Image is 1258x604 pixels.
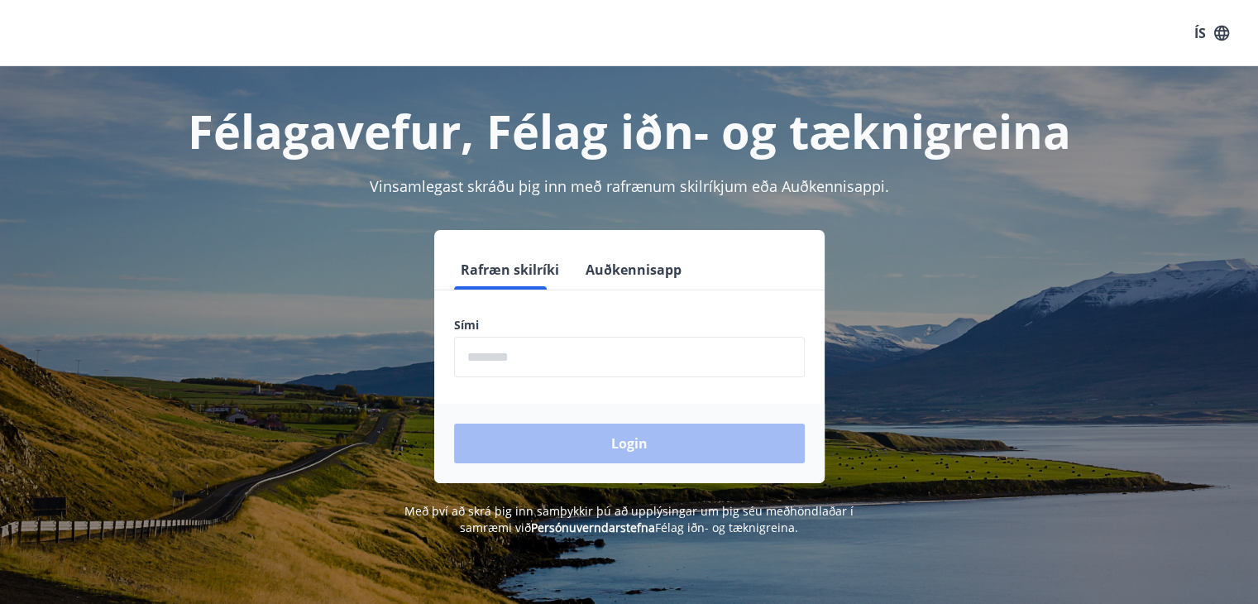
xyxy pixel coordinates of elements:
[54,99,1205,162] h1: Félagavefur, Félag iðn- og tæknigreina
[370,176,889,196] span: Vinsamlegast skráðu þig inn með rafrænum skilríkjum eða Auðkennisappi.
[454,250,566,290] button: Rafræn skilríki
[531,520,655,535] a: Persónuverndarstefna
[454,317,805,333] label: Sími
[404,503,854,535] span: Með því að skrá þig inn samþykkir þú að upplýsingar um þig séu meðhöndlaðar í samræmi við Félag i...
[579,250,688,290] button: Auðkennisapp
[1185,18,1238,48] button: ÍS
